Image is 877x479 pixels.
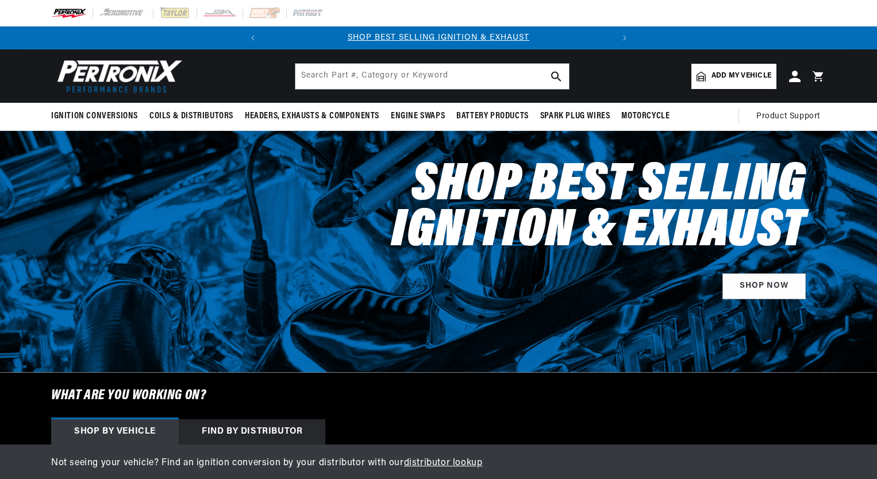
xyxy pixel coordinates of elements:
[51,56,183,96] img: Pertronix
[385,103,451,130] summary: Engine Swaps
[616,103,675,130] summary: Motorcycle
[22,373,855,419] h6: What are you working on?
[544,64,569,89] button: search button
[241,26,264,49] button: Translation missing: en.sections.announcements.previous_announcement
[51,419,179,445] div: Shop by vehicle
[451,103,534,130] summary: Battery Products
[264,32,613,44] div: Announcement
[264,32,613,44] div: 1 of 2
[756,103,826,130] summary: Product Support
[239,103,385,130] summary: Headers, Exhausts & Components
[51,110,138,122] span: Ignition Conversions
[613,26,636,49] button: Translation missing: en.sections.announcements.next_announcement
[314,163,806,255] h2: Shop Best Selling Ignition & Exhaust
[534,103,616,130] summary: Spark Plug Wires
[348,33,529,42] a: SHOP BEST SELLING IGNITION & EXHAUST
[711,71,771,82] span: Add my vehicle
[621,110,670,122] span: Motorcycle
[51,456,826,471] p: Not seeing your vehicle? Find an ignition conversion by your distributor with our
[404,458,483,468] a: distributor lookup
[540,110,610,122] span: Spark Plug Wires
[144,103,239,130] summary: Coils & Distributors
[722,273,806,299] a: SHOP NOW
[295,64,569,89] input: Search Part #, Category or Keyword
[691,64,776,89] a: Add my vehicle
[149,110,233,122] span: Coils & Distributors
[245,110,379,122] span: Headers, Exhausts & Components
[51,103,144,130] summary: Ignition Conversions
[391,110,445,122] span: Engine Swaps
[22,26,855,49] slideshow-component: Translation missing: en.sections.announcements.announcement_bar
[756,110,820,123] span: Product Support
[456,110,529,122] span: Battery Products
[179,419,325,445] div: Find by Distributor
